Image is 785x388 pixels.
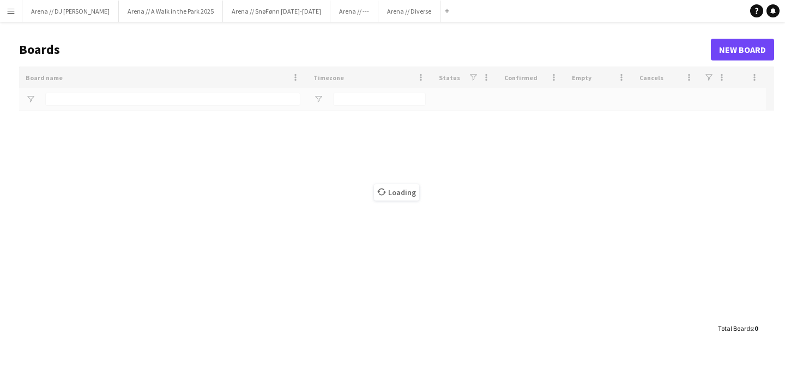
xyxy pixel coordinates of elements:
[718,318,758,339] div: :
[119,1,223,22] button: Arena // A Walk in the Park 2025
[754,324,758,332] span: 0
[378,1,440,22] button: Arena // Diverse
[330,1,378,22] button: Arena // ---
[718,324,753,332] span: Total Boards
[19,41,711,58] h1: Boards
[374,184,419,201] span: Loading
[223,1,330,22] button: Arena // SnøFønn [DATE]-[DATE]
[711,39,774,60] a: New Board
[22,1,119,22] button: Arena // DJ [PERSON_NAME]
